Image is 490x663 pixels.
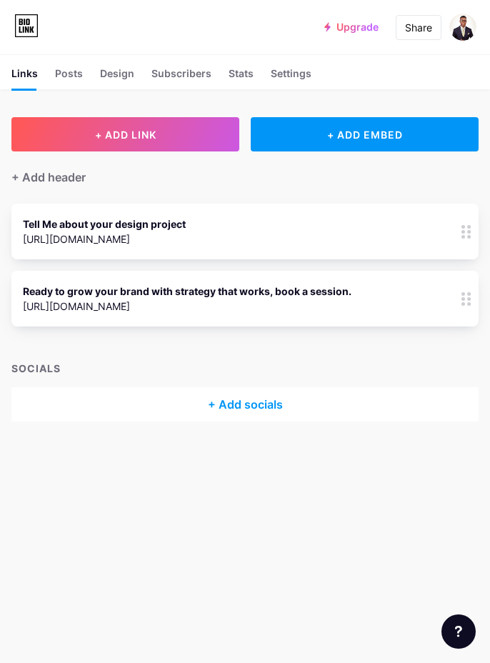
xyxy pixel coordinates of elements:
div: SOCIALS [11,361,479,376]
div: Posts [55,66,83,89]
span: + ADD LINK [95,129,156,141]
img: uchenna_joshua [449,14,476,41]
div: Share [405,20,432,35]
button: + ADD LINK [11,117,239,151]
div: Tell Me about your design project [23,216,186,231]
div: + Add header [11,169,86,186]
div: + Add socials [11,387,479,422]
div: Settings [271,66,311,89]
div: Links [11,66,38,89]
div: [URL][DOMAIN_NAME] [23,299,351,314]
div: + ADD EMBED [251,117,479,151]
div: Ready to grow your brand with strategy that works, book a session. [23,284,351,299]
a: Upgrade [324,21,379,33]
div: Stats [229,66,254,89]
div: Subscribers [151,66,211,89]
div: Design [100,66,134,89]
div: [URL][DOMAIN_NAME] [23,231,186,246]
